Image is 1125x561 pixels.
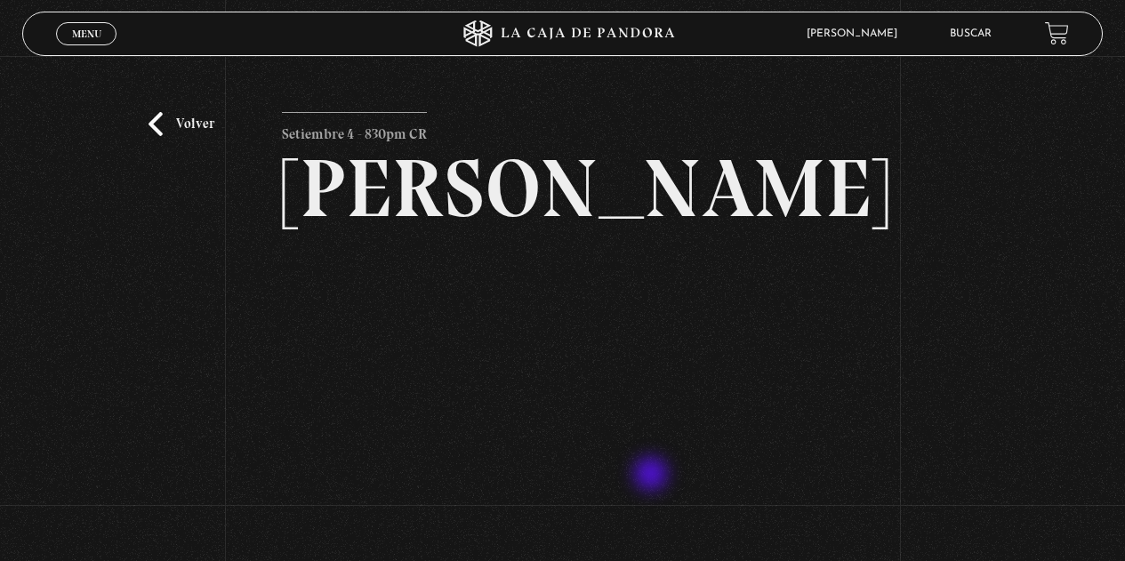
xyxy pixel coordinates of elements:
span: Cerrar [66,43,108,55]
span: [PERSON_NAME] [798,28,915,39]
span: Menu [72,28,101,39]
p: Setiembre 4 - 830pm CR [282,112,427,148]
a: Volver [149,112,214,136]
a: View your shopping cart [1045,21,1069,45]
a: Buscar [950,28,992,39]
h2: [PERSON_NAME] [282,148,843,229]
